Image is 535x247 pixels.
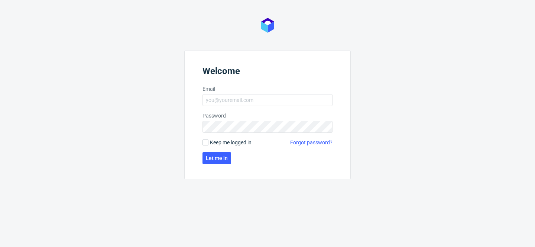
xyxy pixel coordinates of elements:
label: Password [202,112,333,119]
button: Let me in [202,152,231,164]
span: Keep me logged in [210,139,252,146]
span: Let me in [206,155,228,161]
a: Forgot password? [290,139,333,146]
header: Welcome [202,66,333,79]
label: Email [202,85,333,93]
input: you@youremail.com [202,94,333,106]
